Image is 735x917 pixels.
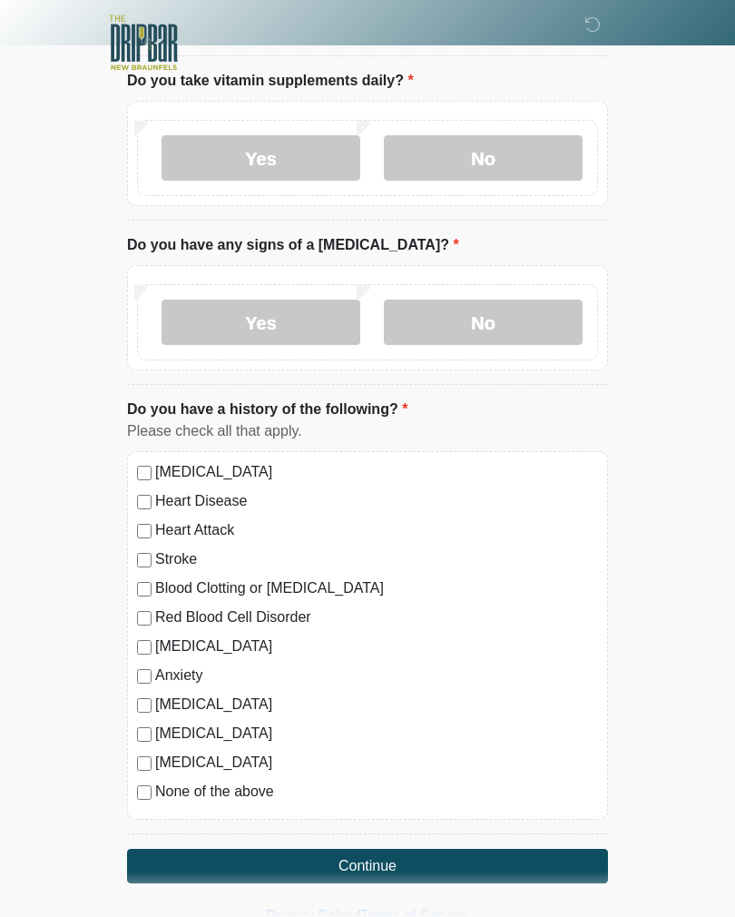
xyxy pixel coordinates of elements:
input: [MEDICAL_DATA] [137,640,152,655]
label: Do you have a history of the following? [127,399,407,420]
label: Anxiety [155,665,598,686]
label: [MEDICAL_DATA] [155,694,598,715]
input: Stroke [137,553,152,567]
input: Heart Disease [137,495,152,509]
label: No [384,135,583,181]
label: [MEDICAL_DATA] [155,752,598,774]
input: Anxiety [137,669,152,684]
input: Blood Clotting or [MEDICAL_DATA] [137,582,152,597]
label: Do you have any signs of a [MEDICAL_DATA]? [127,234,459,256]
label: Heart Attack [155,519,598,541]
label: Red Blood Cell Disorder [155,606,598,628]
label: [MEDICAL_DATA] [155,636,598,657]
label: Stroke [155,548,598,570]
button: Continue [127,849,608,883]
label: Yes [162,300,360,345]
input: [MEDICAL_DATA] [137,727,152,742]
label: Heart Disease [155,490,598,512]
div: Please check all that apply. [127,420,608,442]
label: [MEDICAL_DATA] [155,723,598,744]
input: None of the above [137,785,152,800]
input: Heart Attack [137,524,152,538]
input: Red Blood Cell Disorder [137,611,152,626]
input: [MEDICAL_DATA] [137,756,152,771]
input: [MEDICAL_DATA] [137,698,152,713]
label: No [384,300,583,345]
label: None of the above [155,781,598,803]
img: The DRIPBaR - New Braunfels Logo [109,14,178,73]
label: Blood Clotting or [MEDICAL_DATA] [155,577,598,599]
label: [MEDICAL_DATA] [155,461,598,483]
input: [MEDICAL_DATA] [137,466,152,480]
label: Yes [162,135,360,181]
